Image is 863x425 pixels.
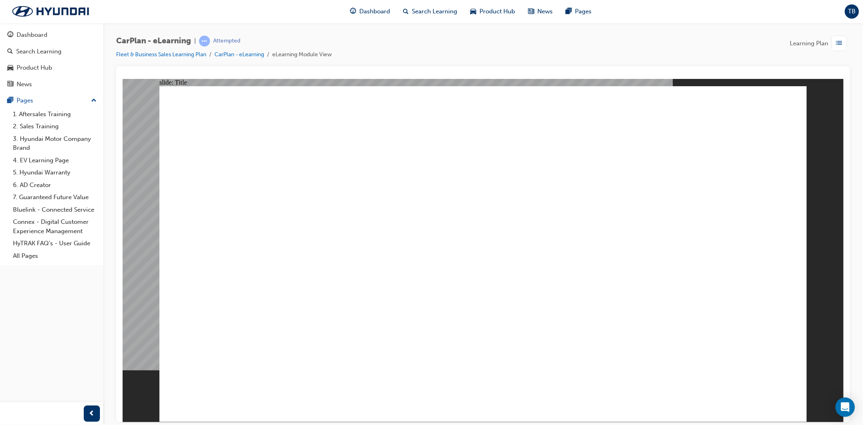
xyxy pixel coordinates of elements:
span: TB [848,7,856,16]
button: DashboardSearch LearningProduct HubNews [3,26,100,93]
a: 6. AD Creator [10,179,100,191]
a: search-iconSearch Learning [397,3,464,20]
span: Search Learning [412,7,458,16]
button: Pages [3,93,100,108]
div: Product Hub [17,63,52,72]
img: Trak [4,3,97,20]
span: search-icon [7,48,13,55]
div: News [17,80,32,89]
a: News [3,77,100,92]
button: TB [845,4,859,19]
span: car-icon [7,64,13,72]
a: 1. Aftersales Training [10,108,100,121]
a: 2. Sales Training [10,120,100,133]
a: Connex - Digital Customer Experience Management [10,216,100,237]
a: 7. Guaranteed Future Value [10,191,100,204]
a: Fleet & Business Sales Learning Plan [116,51,206,58]
a: 3. Hyundai Motor Company Brand [10,133,100,154]
a: 4. EV Learning Page [10,154,100,167]
button: Learning Plan [790,36,850,51]
span: News [538,7,553,16]
a: Bluelink - Connected Service [10,204,100,216]
a: pages-iconPages [560,3,598,20]
span: search-icon [403,6,409,17]
span: Dashboard [360,7,390,16]
a: HyTRAK FAQ's - User Guide [10,237,100,250]
a: Search Learning [3,44,100,59]
a: Product Hub [3,60,100,75]
span: pages-icon [7,97,13,104]
a: All Pages [10,250,100,262]
div: Search Learning [16,47,61,56]
span: guage-icon [7,32,13,39]
span: guage-icon [350,6,356,17]
a: news-iconNews [522,3,560,20]
span: car-icon [471,6,477,17]
span: prev-icon [89,409,95,419]
span: Learning Plan [790,39,828,48]
a: guage-iconDashboard [344,3,397,20]
span: CarPlan - eLearning [116,36,191,46]
span: news-icon [7,81,13,88]
a: Dashboard [3,28,100,42]
span: Product Hub [480,7,515,16]
div: Open Intercom Messenger [835,397,855,417]
span: Pages [575,7,592,16]
span: up-icon [91,96,97,106]
span: pages-icon [566,6,572,17]
div: Dashboard [17,30,47,40]
div: Attempted [213,37,240,45]
li: eLearning Module View [272,50,332,59]
span: learningRecordVerb_ATTEMPT-icon [199,36,210,47]
div: Pages [17,96,33,105]
span: news-icon [528,6,534,17]
a: 5. Hyundai Warranty [10,166,100,179]
a: car-iconProduct Hub [464,3,522,20]
span: list-icon [836,38,842,49]
a: CarPlan - eLearning [214,51,264,58]
span: | [194,36,196,46]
